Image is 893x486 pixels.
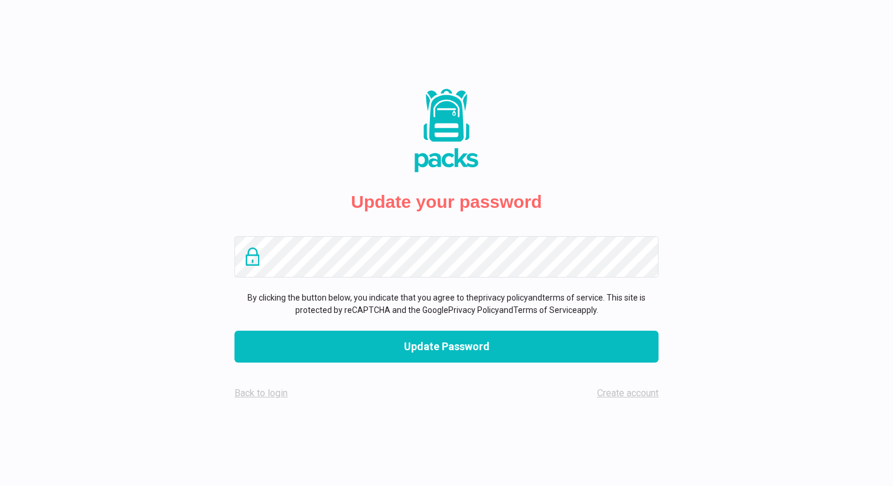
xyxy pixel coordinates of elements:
h2: Update your password [351,191,542,213]
button: Update Password [234,331,659,363]
a: terms of service [542,293,603,302]
img: Packs Logo [387,86,506,175]
a: Terms of Service [513,305,577,315]
a: privacy policy [478,293,528,302]
a: Back to login [234,387,288,399]
a: Privacy Policy [448,305,499,315]
a: Create account [597,387,659,399]
p: By clicking the button below, you indicate that you agree to the and . This site is protected by ... [234,292,659,317]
